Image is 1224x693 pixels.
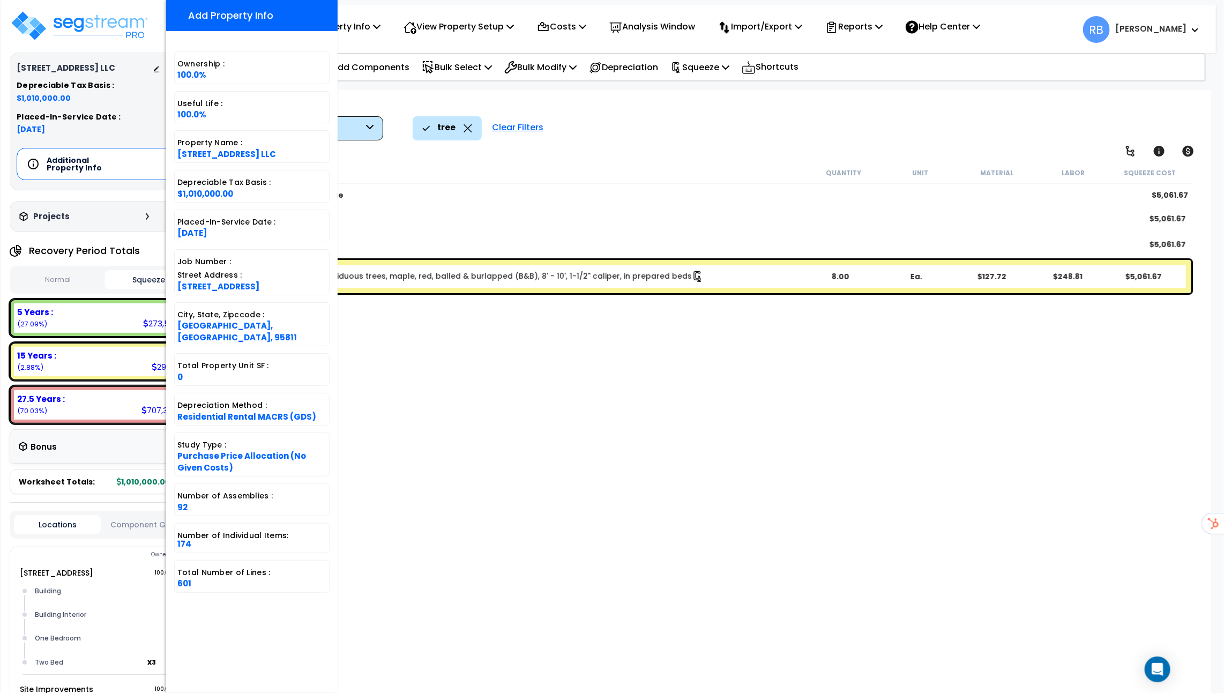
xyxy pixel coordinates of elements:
[148,655,180,669] span: location multiplier
[32,548,197,561] div: Ownership
[47,157,122,172] h5: Additional Property Info
[17,363,43,372] small: 2.8822346534653467%
[32,585,180,598] div: Building
[177,227,207,239] span: [DATE]
[152,658,156,667] small: 3
[804,271,877,282] div: 8.00
[1107,271,1180,282] div: $5,061.67
[177,371,183,383] span: 0
[319,60,409,74] p: Add Components
[1149,239,1185,250] div: $5,061.67
[177,362,326,370] h5: Total Property Unit SF :
[177,311,326,319] h5: City, State, Zipccode :
[20,568,93,578] a: [STREET_ADDRESS] 100.0%
[438,121,456,135] p: tree
[17,124,190,135] span: [DATE]
[17,93,190,103] span: $1,010,000.00
[143,318,190,329] div: 273,582.89
[1031,271,1104,282] div: $248.81
[1115,23,1186,34] b: [PERSON_NAME]
[670,60,729,74] p: Squeeze
[17,406,47,415] small: 70.0303504950495%
[177,109,206,120] span: 100.0%
[313,55,415,80] div: Add Components
[177,100,326,108] h5: Useful Life :
[826,169,861,177] small: Quantity
[17,81,190,90] h5: Depreciable Tax Basis :
[17,350,56,361] b: 15 Years :
[487,116,549,140] div: Clear Filters
[825,19,883,34] p: Reports
[609,19,695,34] p: Analysis Window
[955,271,1028,282] div: $127.72
[177,271,326,279] h5: Street Address :
[154,567,183,579] span: 100.0%
[177,569,326,577] h5: Total Number of Lines :
[742,59,798,75] p: Shortcuts
[906,19,980,34] p: Help Center
[177,148,276,160] span: [STREET_ADDRESS] LLC
[1124,169,1176,177] small: Squeeze Cost
[177,178,326,187] h5: Depreciable Tax Basis :
[583,55,664,80] div: Depreciation
[1083,16,1110,43] span: RB
[32,608,180,621] div: Building Interior
[504,60,577,74] p: Bulk Modify
[736,54,804,80] div: Shortcuts
[177,188,233,199] span: $1,010,000.00
[33,211,70,222] h3: Projects
[177,441,326,449] h5: Study Type :
[105,270,192,289] button: Squeeze
[19,476,95,487] span: Worksheet Totals:
[404,19,514,34] p: View Property Setup
[10,10,149,42] img: logo_pro_r.png
[177,492,326,500] h5: Number of Assemblies :
[32,656,148,669] div: Two Bed
[14,515,101,534] button: Locations
[152,361,190,372] div: 29,110.57
[17,319,47,329] small: 27.08741485148515%
[177,60,326,68] h5: Ownership :
[177,401,326,409] h5: Depreciation Method :
[879,271,953,282] div: Ea.
[260,271,704,282] a: Individual Item
[177,532,326,549] h5: Number of Individual Items:
[718,19,802,34] p: Import/Export
[148,657,156,667] b: x
[177,139,326,147] h5: Property Name :
[17,307,53,318] b: 5 Years :
[177,218,326,226] h5: Placed-In-Service Date :
[422,60,492,74] p: Bulk Select
[17,113,190,121] h5: Placed-In-Service Date :
[17,393,65,405] b: 27.5 Years :
[177,578,191,589] span: 601
[302,19,380,34] p: Property Info
[177,69,206,80] span: 100.0%
[177,502,188,513] span: 92
[980,169,1013,177] small: Material
[17,63,115,73] h3: [STREET_ADDRESS] LLC
[141,405,190,416] div: 707,306.54
[912,169,928,177] small: Unit
[31,443,57,452] h3: Bonus
[14,271,102,289] button: Normal
[1062,169,1085,177] small: Labor
[177,281,259,292] span: [STREET_ADDRESS]
[1149,213,1185,224] div: $5,061.67
[117,476,170,487] b: 1,010,000.00
[177,450,306,473] span: Purchase Price Allocation (No Given Costs)
[177,411,316,422] span: Residential Rental MACRS (GDS)
[32,632,180,645] div: One Bedroom
[106,519,193,531] button: Component Groups
[589,60,658,74] p: Depreciation
[177,320,297,342] span: [GEOGRAPHIC_DATA], [GEOGRAPHIC_DATA], 95811
[177,258,326,266] h5: Job Number :
[537,19,586,34] p: Costs
[177,538,192,549] span: 174
[188,10,273,21] h4: Add Property Info
[1152,190,1188,200] b: $5,061.67
[29,245,140,256] h4: Recovery Period Totals
[1145,657,1170,682] div: Open Intercom Messenger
